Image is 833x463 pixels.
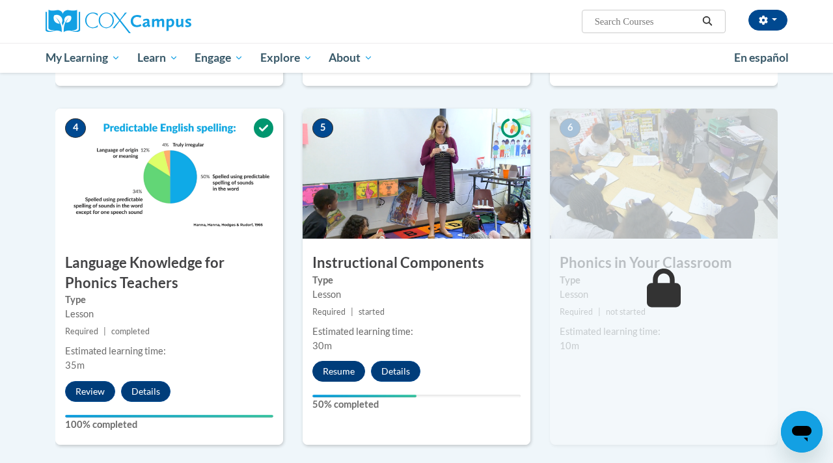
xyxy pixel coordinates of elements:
span: Engage [195,50,243,66]
span: 10m [560,340,579,351]
a: Cox Campus [46,10,280,33]
span: | [351,307,353,317]
span: completed [111,326,150,336]
button: Details [371,361,420,382]
span: 4 [65,118,86,138]
img: Cox Campus [46,10,191,33]
h3: Phonics in Your Classroom [550,253,778,273]
div: Main menu [36,43,797,73]
a: Engage [186,43,252,73]
button: Account Settings [748,10,787,31]
div: Your progress [312,395,416,397]
label: Type [312,273,521,287]
a: My Learning [37,43,129,73]
a: En español [726,44,797,72]
iframe: Button to launch messaging window [781,411,823,453]
span: 5 [312,118,333,138]
span: 35m [65,360,85,371]
span: | [103,326,106,336]
span: | [598,307,601,317]
span: Required [560,307,593,317]
label: Type [65,293,273,307]
span: Required [312,307,346,317]
label: 100% completed [65,417,273,432]
h3: Instructional Components [303,253,530,273]
div: Lesson [312,287,521,302]
a: Learn [129,43,187,73]
span: En español [734,51,789,64]
label: Type [560,273,768,287]
div: Lesson [560,287,768,302]
div: Estimated learning time: [560,324,768,339]
img: Course Image [55,109,283,239]
a: About [321,43,382,73]
span: Learn [137,50,178,66]
button: Resume [312,361,365,382]
h3: Language Knowledge for Phonics Teachers [55,253,283,293]
span: 30m [312,340,332,351]
span: My Learning [46,50,120,66]
span: About [329,50,373,66]
span: Required [65,326,98,336]
img: Course Image [550,109,778,239]
button: Review [65,381,115,402]
div: Estimated learning time: [65,344,273,358]
div: Estimated learning time: [312,324,521,339]
label: 50% completed [312,397,521,412]
div: Your progress [65,415,273,417]
a: Explore [252,43,321,73]
input: Search Courses [594,14,698,29]
button: Details [121,381,171,402]
span: 6 [560,118,580,138]
span: not started [606,307,646,317]
span: started [359,307,385,317]
button: Search [698,14,717,29]
div: Lesson [65,307,273,321]
img: Course Image [303,109,530,239]
span: Explore [260,50,312,66]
